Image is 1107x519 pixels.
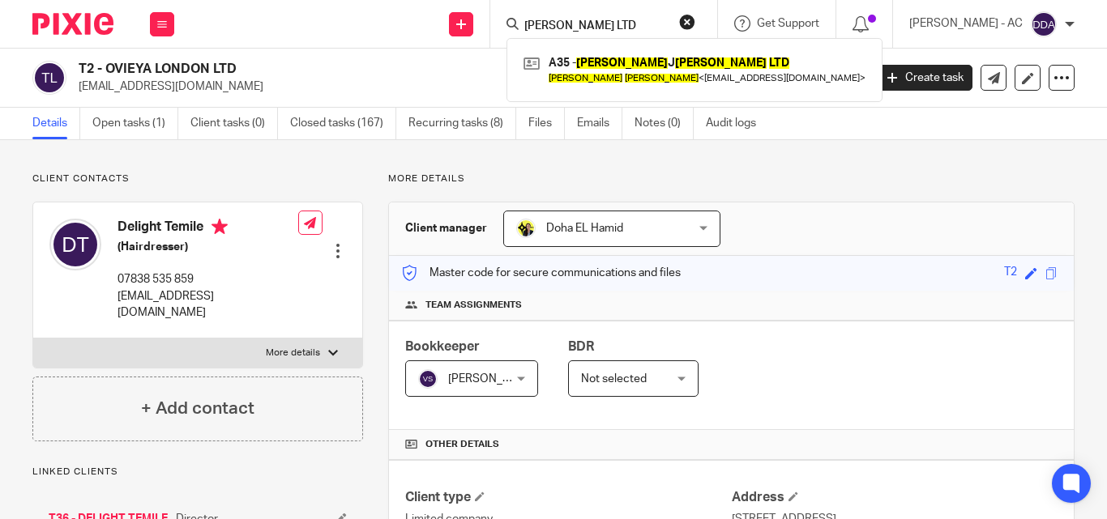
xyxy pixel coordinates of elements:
h4: Delight Temile [118,219,298,239]
a: Files [528,108,565,139]
a: Emails [577,108,622,139]
img: Doha-Starbridge.jpg [516,219,536,238]
a: Open tasks (1) [92,108,178,139]
span: Other details [425,438,499,451]
img: svg%3E [418,369,438,389]
p: Master code for secure communications and files [401,265,681,281]
h4: Address [732,489,1058,506]
h4: Client type [405,489,731,506]
h2: T2 - OVIEYA LONDON LTD [79,61,699,78]
h5: (Hairdresser) [118,239,298,255]
a: Client tasks (0) [190,108,278,139]
a: Audit logs [706,108,768,139]
span: BDR [568,340,594,353]
a: Create task [878,65,972,91]
span: Get Support [757,18,819,29]
span: Team assignments [425,299,522,312]
input: Search [523,19,669,34]
p: More details [266,347,320,359]
img: svg%3E [49,219,101,270]
img: Pixie [32,13,113,35]
p: Linked clients [32,466,363,479]
a: Recurring tasks (8) [408,108,516,139]
span: Doha EL Hamid [546,223,623,234]
a: Details [32,108,80,139]
p: [PERSON_NAME] - AC [909,15,1023,32]
h4: + Add contact [141,396,254,421]
h3: Client manager [405,220,487,236]
button: Clear [679,14,695,30]
a: Closed tasks (167) [290,108,396,139]
span: [PERSON_NAME] [448,373,537,385]
span: Not selected [581,373,647,385]
a: Notes (0) [635,108,694,139]
i: Primary [212,219,228,235]
p: Client contacts [32,172,363,185]
p: More details [388,172,1075,185]
img: svg%3E [1031,11,1057,37]
div: T2 [1004,264,1017,283]
p: 07838 535 859 [118,271,298,287]
img: svg%3E [32,61,66,95]
p: [EMAIL_ADDRESS][DOMAIN_NAME] [79,79,854,95]
span: Bookkeeper [405,340,480,353]
p: [EMAIL_ADDRESS][DOMAIN_NAME] [118,288,298,321]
